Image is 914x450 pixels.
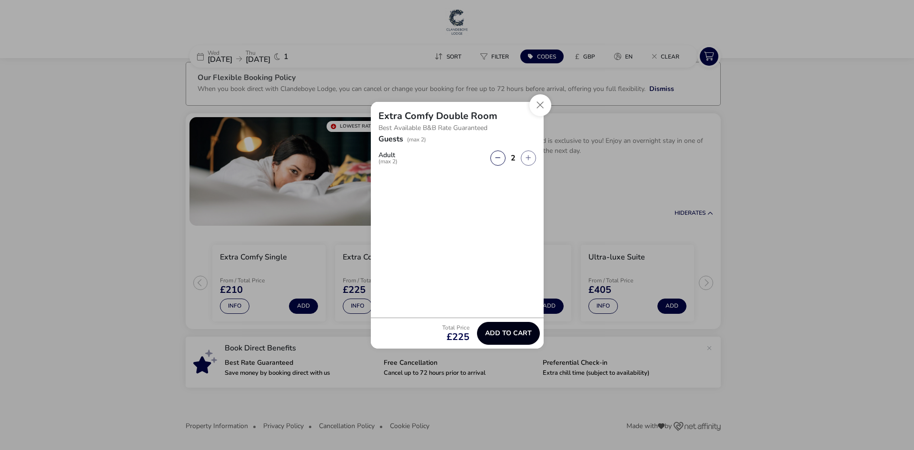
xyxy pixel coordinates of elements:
[477,322,540,345] button: Add to cart
[442,332,469,342] span: £225
[529,94,551,116] button: Close
[407,136,426,143] span: (max 2)
[442,325,469,330] p: Total Price
[378,159,397,164] span: (max 2)
[378,121,536,135] p: Best Available B&B Rate Guaranteed
[378,152,405,164] label: Adult
[378,110,497,122] h2: Extra Comfy Double Room
[485,330,532,337] span: Add to cart
[378,134,403,156] h2: Guests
